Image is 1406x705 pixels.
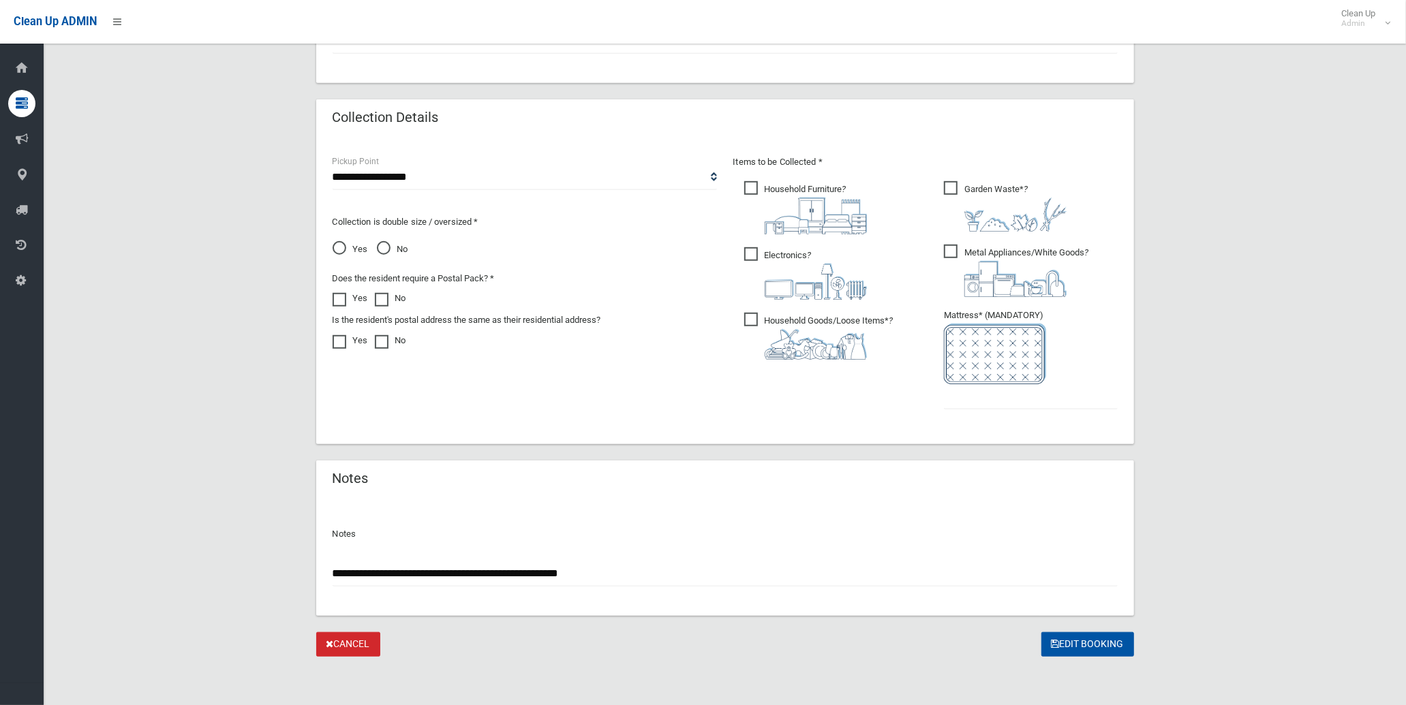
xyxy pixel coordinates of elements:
img: 4fd8a5c772b2c999c83690221e5242e0.png [964,198,1067,232]
span: Metal Appliances/White Goods [944,245,1088,297]
p: Items to be Collected * [733,154,1118,170]
i: ? [765,250,867,300]
span: Household Goods/Loose Items* [744,313,893,360]
img: 36c1b0289cb1767239cdd3de9e694f19.png [964,261,1067,297]
i: ? [765,315,893,360]
i: ? [964,184,1067,232]
img: 394712a680b73dbc3d2a6a3a7ffe5a07.png [765,264,867,300]
img: b13cc3517677393f34c0a387616ef184.png [765,329,867,360]
a: Cancel [316,632,380,657]
label: No [375,290,406,307]
header: Notes [316,465,385,492]
span: Mattress* (MANDATORY) [944,310,1118,384]
small: Admin [1341,18,1375,29]
span: Electronics [744,247,867,300]
label: Yes [333,290,368,307]
i: ? [765,184,867,234]
span: Clean Up ADMIN [14,15,97,28]
label: Yes [333,332,368,349]
label: No [375,332,406,349]
span: Yes [333,241,368,257]
img: aa9efdbe659d29b613fca23ba79d85cb.png [765,198,867,234]
img: e7408bece873d2c1783593a074e5cb2f.png [944,324,1046,384]
p: Notes [333,526,1118,542]
span: No [377,241,408,257]
span: Garden Waste* [944,181,1067,232]
i: ? [964,247,1088,297]
p: Collection is double size / oversized * [333,214,717,230]
span: Household Furniture [744,181,867,234]
button: Edit Booking [1041,632,1134,657]
header: Collection Details [316,104,455,131]
label: Does the resident require a Postal Pack? * [333,270,495,287]
span: Clean Up [1334,8,1389,29]
label: Is the resident's postal address the same as their residential address? [333,312,601,328]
